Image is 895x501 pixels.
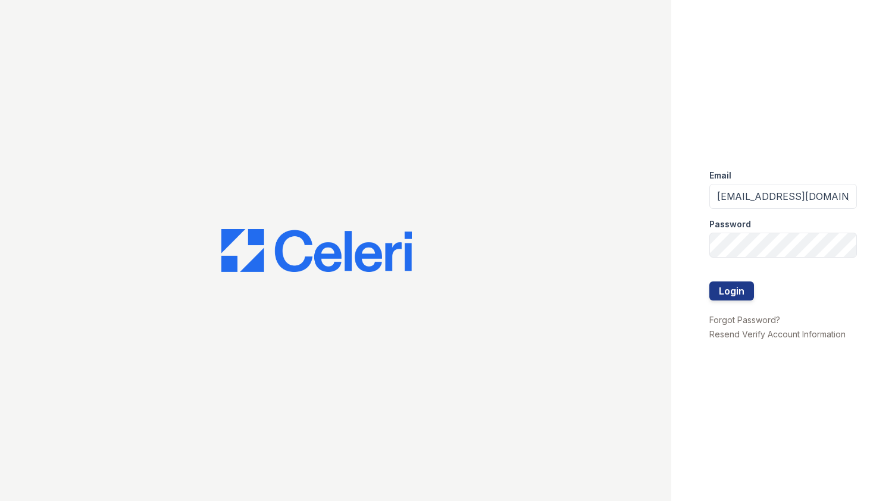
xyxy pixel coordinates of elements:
[709,315,780,325] a: Forgot Password?
[221,229,412,272] img: CE_Logo_Blue-a8612792a0a2168367f1c8372b55b34899dd931a85d93a1a3d3e32e68fde9ad4.png
[709,281,754,300] button: Login
[709,170,731,181] label: Email
[709,329,846,339] a: Resend Verify Account Information
[709,218,751,230] label: Password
